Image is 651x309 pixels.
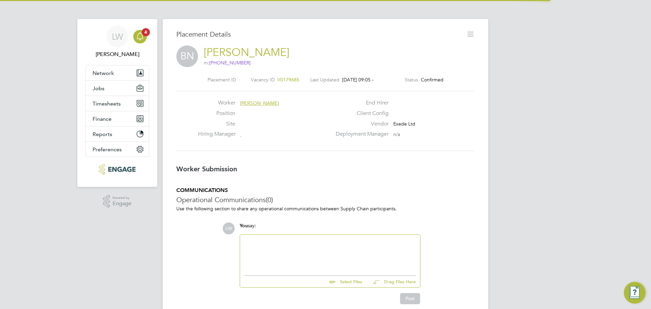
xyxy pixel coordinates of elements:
[85,26,149,58] a: LW[PERSON_NAME]
[332,120,389,128] label: Vendor
[86,142,149,157] button: Preferences
[342,77,374,83] span: [DATE] 09:05 -
[85,164,149,175] a: Go to home page
[113,201,132,207] span: Engage
[240,223,248,229] span: You
[421,77,443,83] span: Confirmed
[310,77,339,83] label: Last Updated
[86,127,149,141] button: Reports
[400,293,420,304] button: Post
[113,195,132,201] span: Powered by
[240,223,420,234] div: say:
[368,275,416,289] button: Drag Files Here
[86,65,149,80] button: Network
[251,77,275,83] label: Vacancy ID
[204,46,289,59] a: [PERSON_NAME]
[93,116,112,122] span: Finance
[142,28,150,36] span: 4
[103,195,132,208] a: Powered byEngage
[266,195,273,204] span: (0)
[332,131,389,138] label: Deployment Manager
[133,26,147,47] a: 4
[208,77,236,83] label: Placement ID
[93,100,121,107] span: Timesheets
[176,206,475,212] p: Use the following section to share any operational communications between Supply Chain participants.
[86,81,149,96] button: Jobs
[93,131,112,137] span: Reports
[198,110,235,117] label: Position
[85,50,149,58] span: Louis Warner
[86,111,149,126] button: Finance
[240,100,279,106] span: [PERSON_NAME]
[332,99,389,107] label: End Hirer
[176,195,475,204] h3: Operational Communications
[77,19,157,187] nav: Main navigation
[393,121,415,127] span: Exede Ltd
[86,96,149,111] button: Timesheets
[209,60,251,66] span: [PHONE_NUMBER]
[204,60,251,66] span: m:
[198,120,235,128] label: Site
[176,165,237,173] b: Worker Submission
[112,32,123,41] span: LW
[176,187,475,194] h5: COMMUNICATIONS
[405,77,418,83] label: Status
[93,146,122,153] span: Preferences
[332,110,389,117] label: Client Config
[93,85,104,92] span: Jobs
[198,131,235,138] label: Hiring Manager
[223,223,235,234] span: LW
[198,99,235,107] label: Worker
[393,131,400,137] span: n/a
[176,30,461,39] h3: Placement Details
[176,45,198,67] span: BN
[624,282,646,304] button: Engage Resource Center
[99,164,135,175] img: xede-logo-retina.png
[277,77,299,83] span: V0179685
[93,70,114,76] span: Network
